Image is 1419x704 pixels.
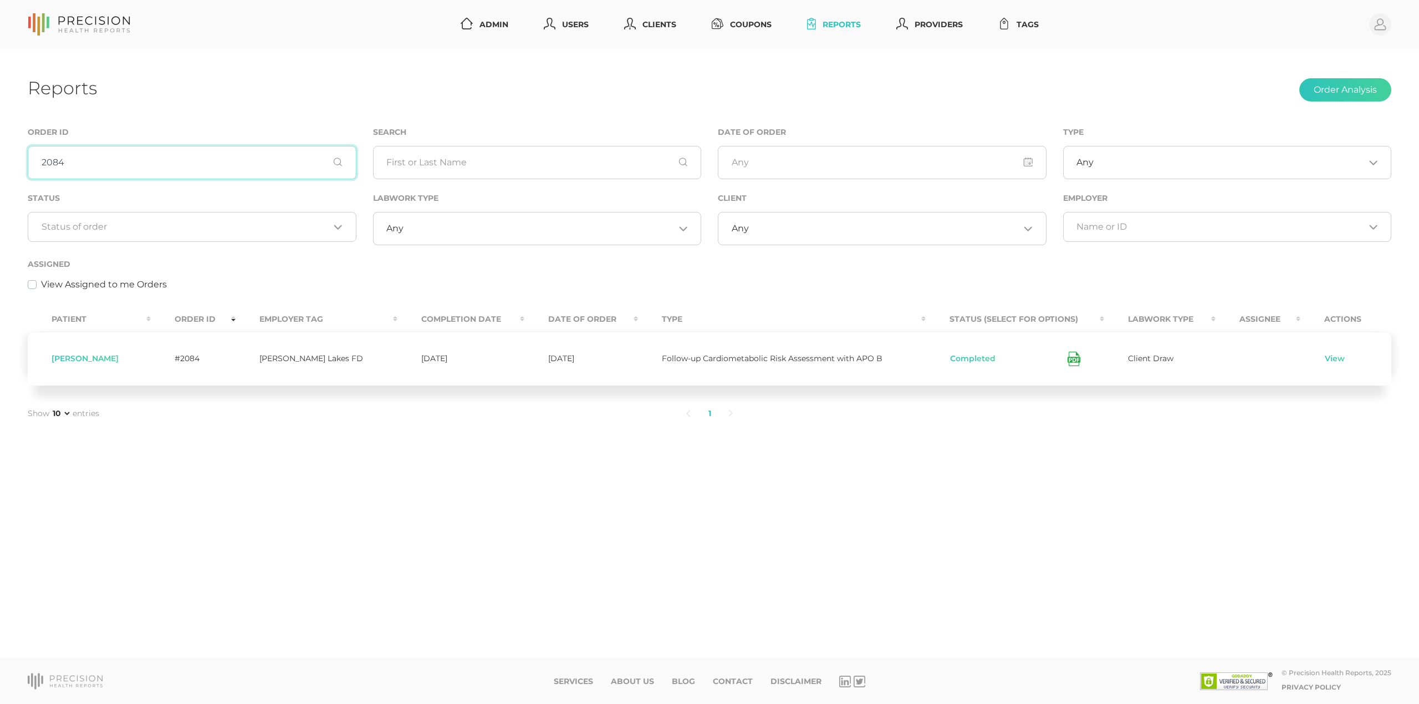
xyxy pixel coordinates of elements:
input: Search for option [42,221,330,232]
input: Any [718,146,1047,179]
input: Search for option [404,223,675,234]
img: SSL site seal - click to verify [1200,672,1273,690]
th: Employer Tag : activate to sort column ascending [236,307,398,332]
label: Labwork Type [373,194,438,203]
a: Disclaimer [770,677,821,686]
div: Search for option [1063,212,1392,242]
div: Search for option [1063,146,1392,179]
td: [DATE] [524,332,639,386]
a: About Us [611,677,654,686]
a: Blog [672,677,695,686]
label: Order ID [28,128,69,137]
td: [DATE] [397,332,524,386]
th: Labwork Type : activate to sort column ascending [1104,307,1215,332]
a: View [1324,353,1345,364]
input: Search for option [749,223,1020,234]
span: Any [732,223,749,234]
span: Client Draw [1128,353,1173,363]
div: Search for option [28,212,356,242]
a: Clients [620,14,681,35]
span: Any [386,223,404,234]
h1: Reports [28,77,97,99]
a: Contact [713,677,753,686]
th: Completion Date : activate to sort column ascending [397,307,524,332]
button: Order Analysis [1299,78,1391,102]
th: Order ID : activate to sort column ascending [151,307,236,332]
div: Search for option [718,212,1047,245]
td: #2084 [151,332,236,386]
a: Admin [456,14,513,35]
a: Providers [892,14,967,35]
input: Order ID [28,146,356,179]
input: Search for option [1094,157,1365,168]
label: Show entries [28,408,99,419]
a: Reports [803,14,865,35]
a: Tags [994,14,1043,35]
a: Services [554,677,593,686]
span: Follow-up Cardiometabolic Risk Assessment with APO B [662,353,882,363]
span: [PERSON_NAME] [52,353,119,363]
label: Employer [1063,194,1107,203]
label: Date of Order [718,128,786,137]
label: Assigned [28,260,70,269]
input: Search for option [1076,221,1365,232]
select: Showentries [50,408,72,419]
th: Date Of Order : activate to sort column ascending [524,307,639,332]
a: Users [539,14,593,35]
div: © Precision Health Reports, 2025 [1282,668,1391,677]
label: Status [28,194,60,203]
div: Search for option [373,212,702,245]
th: Type : activate to sort column ascending [638,307,926,332]
th: Actions [1300,307,1391,332]
a: Coupons [707,14,776,35]
label: Type [1063,128,1084,137]
th: Assignee : activate to sort column ascending [1216,307,1300,332]
th: Status (Select for Options) : activate to sort column ascending [926,307,1105,332]
td: [PERSON_NAME] Lakes FD [236,332,398,386]
label: View Assigned to me Orders [41,278,167,291]
input: First or Last Name [373,146,702,179]
label: Client [718,194,747,203]
label: Search [373,128,406,137]
a: Privacy Policy [1282,683,1341,691]
th: Patient : activate to sort column ascending [28,307,151,332]
button: Completed [950,353,996,364]
span: Any [1076,157,1094,168]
